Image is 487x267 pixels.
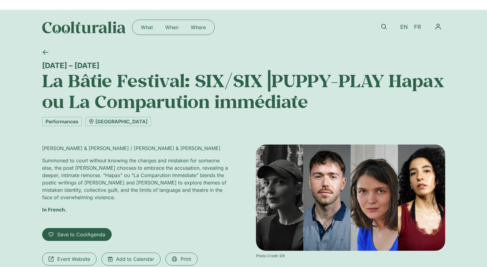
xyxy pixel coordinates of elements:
[86,117,151,126] a: [GEOGRAPHIC_DATA]
[397,23,411,32] a: EN
[42,207,66,213] strong: In French.
[42,145,231,152] p: [PERSON_NAME] & [PERSON_NAME] / [PERSON_NAME] & [PERSON_NAME]
[414,24,421,30] span: FR
[42,253,97,265] a: Event Website
[411,23,424,32] a: FR
[400,24,408,30] span: EN
[256,253,445,259] div: Photo Credit: DR
[256,145,445,251] img: Coolturalia - SIX/SIX Nina Negri & Dylan Poletti / Mathilde Morel & Kenza Zourdani
[57,255,90,263] span: Event Website
[42,117,82,126] a: Performances
[135,22,159,32] a: What
[166,253,198,265] a: Print
[431,20,445,34] button: Menu Toggle
[42,157,231,201] p: Summoned to court without knowing the charges and mistaken for someone else, the poet [PERSON_NAM...
[42,70,445,112] h1: La Bâtie Festival: SIX/SIX⎥PUPPY-PLAY Hapax ou La Comparution immédiate
[135,22,212,32] nav: Menu
[181,255,191,263] span: Print
[42,61,445,70] div: [DATE] – [DATE]
[159,22,185,32] a: When
[431,20,445,34] nav: Menu
[185,22,212,32] a: Where
[116,255,154,263] span: Add to Calendar
[42,228,112,241] a: Save to CoolAgenda
[102,253,161,265] a: Add to Calendar
[57,231,105,238] span: Save to CoolAgenda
